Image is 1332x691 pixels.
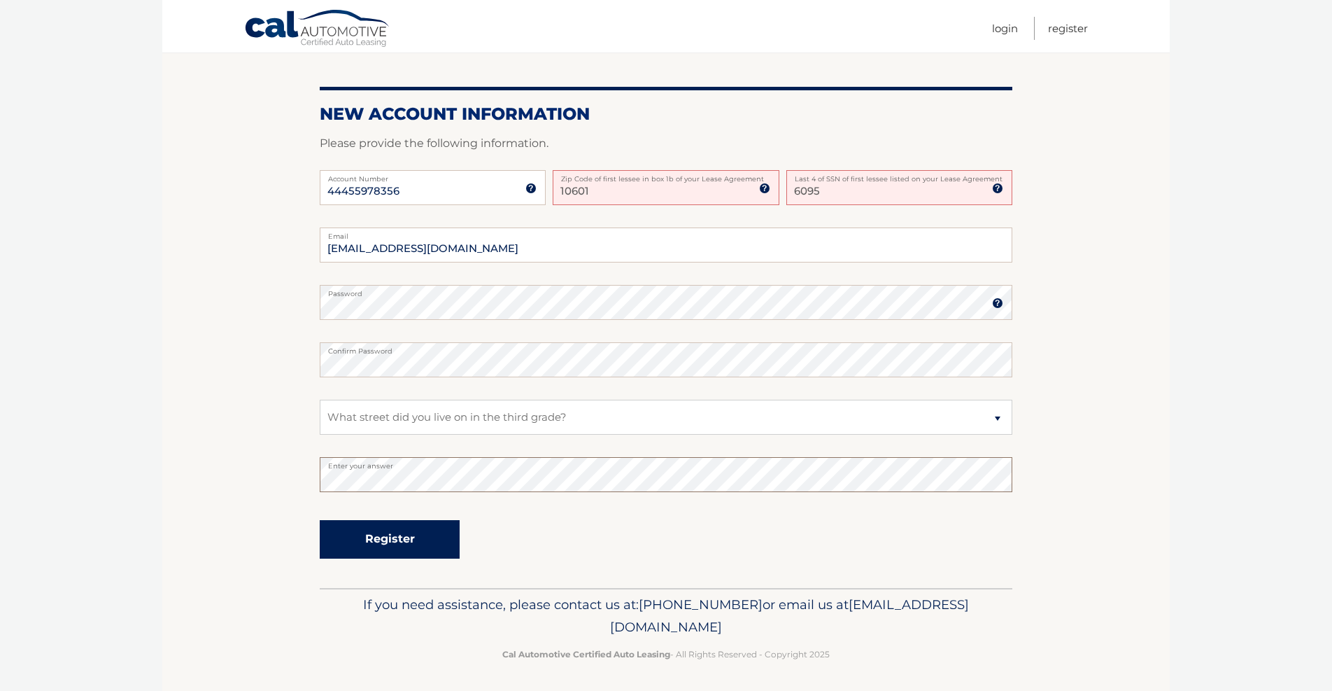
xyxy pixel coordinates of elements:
[786,170,1012,181] label: Last 4 of SSN of first lessee listed on your Lease Agreement
[320,228,1012,263] input: Email
[992,183,1003,194] img: tooltip.svg
[329,594,1003,638] p: If you need assistance, please contact us at: or email us at
[320,134,1012,153] p: Please provide the following information.
[992,298,1003,309] img: tooltip.svg
[320,285,1012,296] label: Password
[992,17,1018,40] a: Login
[320,457,1012,468] label: Enter your answer
[502,649,670,659] strong: Cal Automotive Certified Auto Leasing
[553,170,779,205] input: Zip Code
[320,104,1012,125] h2: New Account Information
[1048,17,1088,40] a: Register
[553,170,779,181] label: Zip Code of first lessee in box 1b of your Lease Agreement
[320,520,460,559] button: Register
[786,170,1012,205] input: SSN or EIN (last 4 digits only)
[320,342,1012,354] label: Confirm Password
[320,228,1012,239] label: Email
[320,170,546,181] label: Account Number
[639,596,763,613] span: [PHONE_NUMBER]
[329,647,1003,662] p: - All Rights Reserved - Copyright 2025
[525,183,537,194] img: tooltip.svg
[320,170,546,205] input: Account Number
[244,9,391,50] a: Cal Automotive
[759,183,770,194] img: tooltip.svg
